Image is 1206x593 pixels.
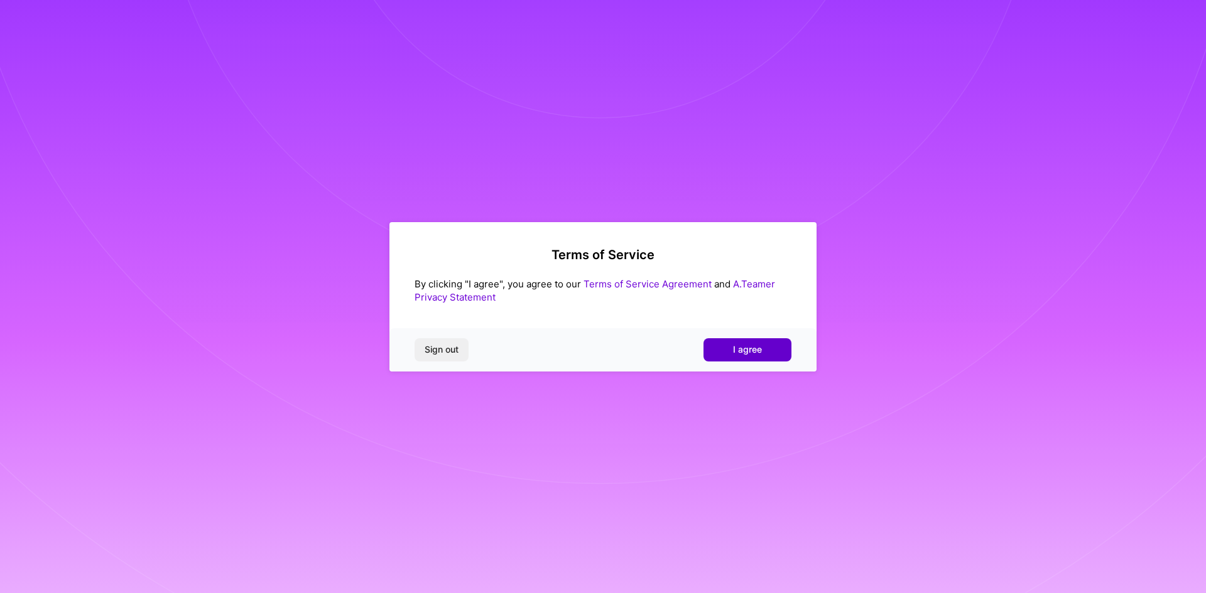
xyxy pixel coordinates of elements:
[584,278,712,290] a: Terms of Service Agreement
[425,343,459,356] span: Sign out
[703,338,791,361] button: I agree
[415,277,791,304] div: By clicking "I agree", you agree to our and
[733,343,762,356] span: I agree
[415,338,469,361] button: Sign out
[415,247,791,262] h2: Terms of Service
